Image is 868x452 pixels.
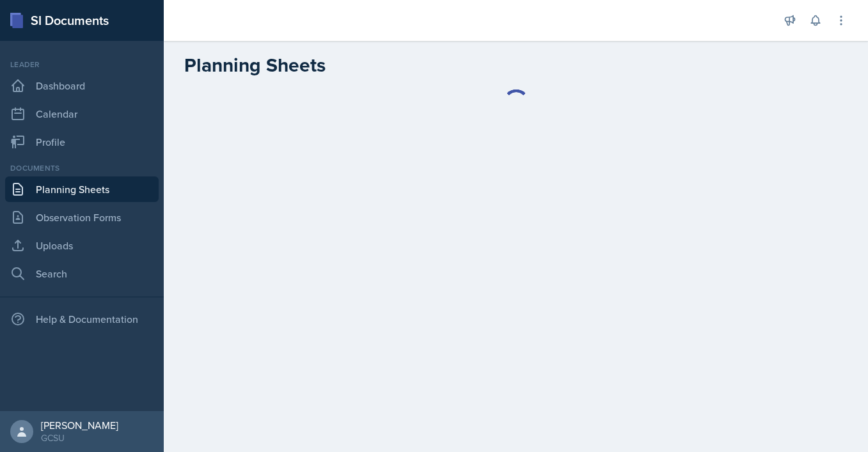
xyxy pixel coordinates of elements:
[5,162,159,174] div: Documents
[5,176,159,202] a: Planning Sheets
[5,233,159,258] a: Uploads
[5,306,159,332] div: Help & Documentation
[5,73,159,98] a: Dashboard
[5,101,159,127] a: Calendar
[5,129,159,155] a: Profile
[5,205,159,230] a: Observation Forms
[41,432,118,444] div: GCSU
[41,419,118,432] div: [PERSON_NAME]
[5,261,159,286] a: Search
[184,54,326,77] h2: Planning Sheets
[5,59,159,70] div: Leader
